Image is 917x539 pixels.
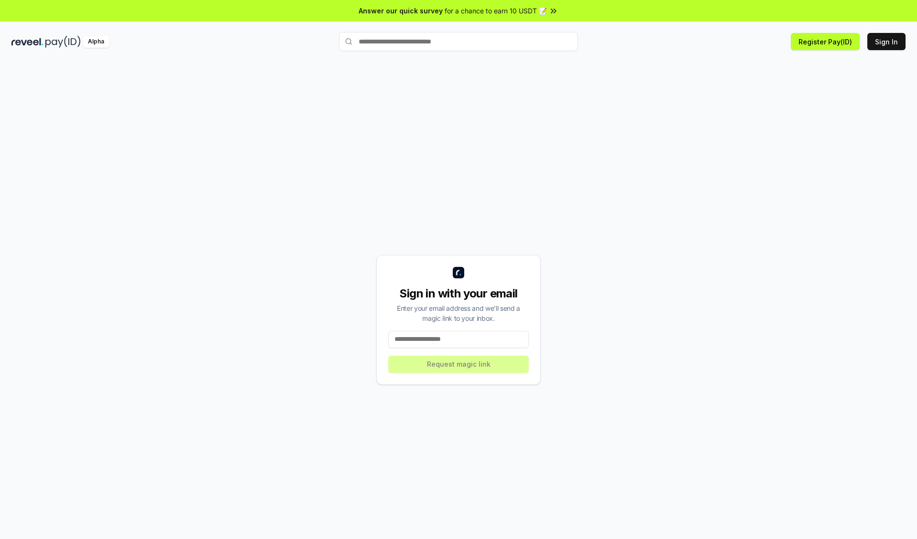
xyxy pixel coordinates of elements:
img: reveel_dark [11,36,43,48]
button: Register Pay(ID) [791,33,860,50]
span: Answer our quick survey [359,6,443,16]
button: Sign In [867,33,906,50]
div: Alpha [83,36,109,48]
div: Enter your email address and we’ll send a magic link to your inbox. [388,303,529,323]
div: Sign in with your email [388,286,529,301]
span: for a chance to earn 10 USDT 📝 [445,6,547,16]
img: logo_small [453,267,464,278]
img: pay_id [45,36,81,48]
